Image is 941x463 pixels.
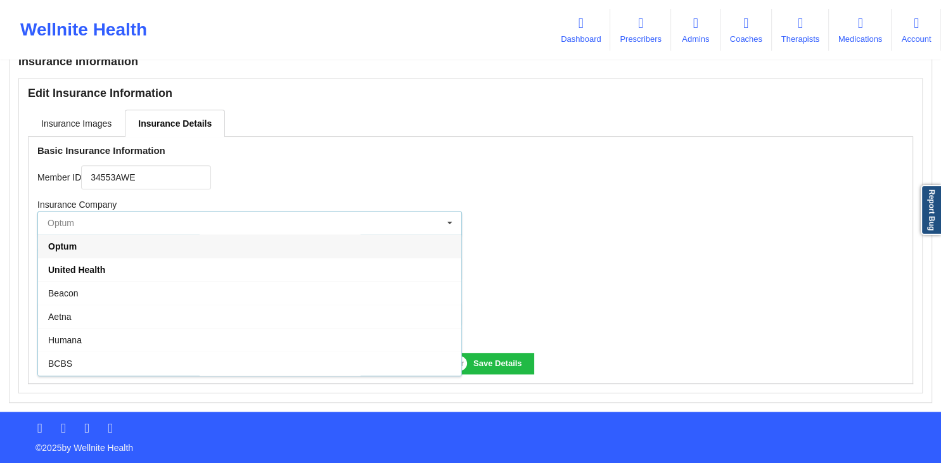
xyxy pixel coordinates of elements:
[720,9,772,51] a: Coaches
[28,110,125,136] a: Insurance Images
[81,165,211,189] input: Member ID
[18,54,923,69] h3: Insurance Information
[48,312,72,322] span: Aetna
[671,9,720,51] a: Admins
[48,288,78,298] span: Beacon
[48,241,77,251] span: Optum
[772,9,829,51] a: Therapists
[892,9,941,51] a: Account
[125,110,225,137] a: Insurance Details
[829,9,892,51] a: Medications
[610,9,670,51] a: Prescribers
[461,353,534,374] button: Save Details
[37,200,117,210] label: Insurance Company
[37,144,462,156] h4: Basic Insurance Information
[551,9,610,51] a: Dashboard
[27,433,914,454] p: © 2025 by Wellnite Health
[48,265,105,275] span: United Health
[48,358,72,369] span: BCBS
[921,185,941,235] a: Report Bug
[37,172,81,182] label: Member ID
[48,335,82,345] span: Humana
[28,86,913,101] h3: Edit Insurance Information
